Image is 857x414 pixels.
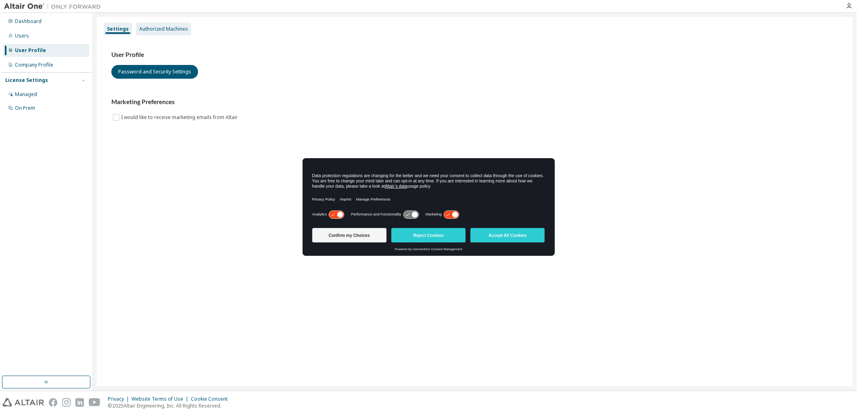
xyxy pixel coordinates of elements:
[15,18,42,25] div: Dashboard
[15,91,37,98] div: Managed
[139,26,188,32] div: Authorized Machines
[108,402,232,409] p: © 2025 Altair Engineering, Inc. All Rights Reserved.
[4,2,105,10] img: Altair One
[15,62,53,68] div: Company Profile
[111,51,838,59] h3: User Profile
[15,33,29,39] div: Users
[108,396,132,402] div: Privacy
[111,98,838,106] h3: Marketing Preferences
[5,77,48,84] div: License Settings
[62,398,71,407] img: instagram.svg
[191,396,232,402] div: Cookie Consent
[132,396,191,402] div: Website Terms of Use
[15,105,35,111] div: On Prem
[49,398,57,407] img: facebook.svg
[2,398,44,407] img: altair_logo.svg
[107,26,129,32] div: Settings
[111,65,198,79] button: Password and Security Settings
[121,113,239,122] label: I would like to receive marketing emails from Altair
[75,398,84,407] img: linkedin.svg
[89,398,100,407] img: youtube.svg
[15,47,46,54] div: User Profile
